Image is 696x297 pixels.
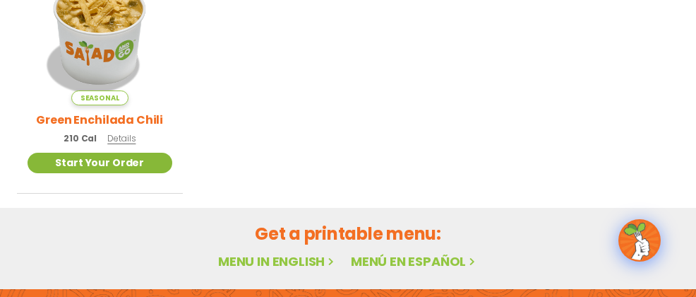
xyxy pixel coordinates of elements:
span: Seasonal [71,91,128,105]
span: 210 Cal [64,132,97,145]
h2: Green Enchilada Chili [36,111,163,129]
a: Menú en español [351,252,478,270]
span: Details [107,132,136,144]
a: Menu in English [218,252,337,270]
h2: Get a printable menu: [17,221,679,246]
img: wpChatIcon [620,221,659,260]
a: Start Your Order [28,153,172,173]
